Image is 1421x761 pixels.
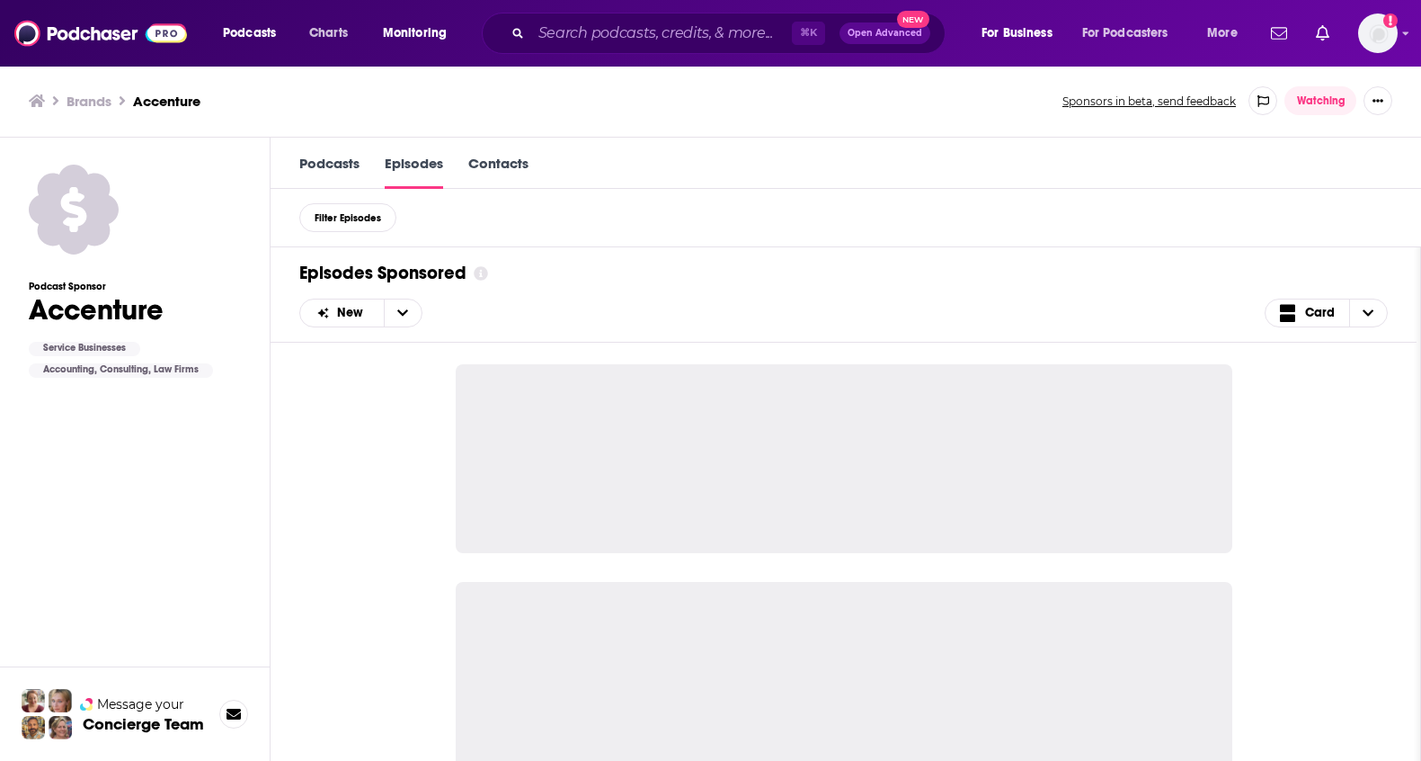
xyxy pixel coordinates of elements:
span: Message your [97,695,184,713]
a: Show notifications dropdown [1309,18,1337,49]
button: open menu [1195,19,1260,48]
h3: Accenture [133,93,200,110]
button: open menu [370,19,470,48]
h2: Choose List sort [299,299,422,327]
span: ⌘ K [792,22,825,45]
button: open menu [1070,19,1195,48]
span: Open Advanced [848,29,922,38]
button: Show More Button [1363,86,1392,115]
button: Sponsors in beta, send feedback [1057,94,1241,109]
button: open menu [300,307,384,319]
div: Accounting, Consulting, Law Firms [29,363,213,378]
img: Podchaser - Follow, Share and Rate Podcasts [14,16,187,50]
span: For Business [981,21,1052,46]
span: Card [1305,307,1335,319]
span: Filter Episodes [315,213,381,223]
span: For Podcasters [1082,21,1168,46]
button: Show profile menu [1358,13,1398,53]
a: Episodes [385,155,443,189]
span: Charts [309,21,348,46]
a: Brands [67,93,111,110]
img: User Profile [1358,13,1398,53]
svg: Add a profile image [1383,13,1398,28]
button: Watching [1284,86,1356,115]
button: open menu [969,19,1075,48]
h1: Accenture [29,292,241,327]
span: Monitoring [383,21,447,46]
button: Filter Episodes [299,203,396,232]
button: Open AdvancedNew [839,22,930,44]
img: Jules Profile [49,689,72,712]
span: Podcasts [223,21,276,46]
input: Search podcasts, credits, & more... [531,19,792,48]
h3: Concierge Team [83,715,204,733]
img: Barbara Profile [49,716,72,739]
a: Charts [298,19,359,48]
a: Podcasts [299,155,360,189]
a: Contacts [468,155,528,189]
img: Jon Profile [22,716,45,739]
div: Service Businesses [29,342,140,356]
button: open menu [210,19,299,48]
div: Search podcasts, credits, & more... [499,13,963,54]
h3: Podcast Sponsor [29,281,241,292]
span: More [1207,21,1238,46]
img: Sydney Profile [22,689,45,712]
span: New [337,307,369,319]
span: New [897,11,929,28]
a: Show notifications dropdown [1264,18,1294,49]
h1: Episodes Sponsored [299,262,466,284]
button: open menu [384,300,422,327]
button: Choose View [1265,299,1389,327]
span: Logged in as SuzanneE [1358,13,1398,53]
